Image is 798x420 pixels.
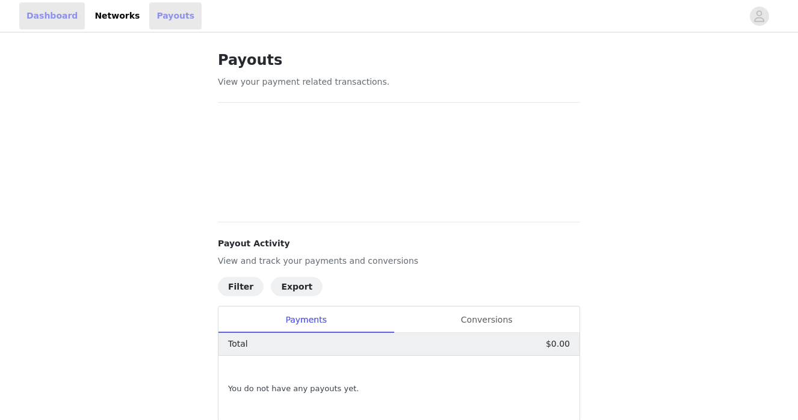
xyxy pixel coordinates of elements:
p: Total [228,338,248,350]
button: Export [271,277,323,296]
p: View and track your payments and conversions [218,255,580,267]
div: Conversions [394,306,580,333]
p: $0.00 [546,338,570,350]
a: Payouts [149,2,202,29]
a: Networks [87,2,147,29]
button: Filter [218,277,264,296]
div: Payments [218,306,394,333]
div: avatar [753,7,765,26]
h1: Payouts [218,49,580,71]
p: View your payment related transactions. [218,76,580,88]
span: You do not have any payouts yet. [228,383,359,395]
h4: Payout Activity [218,237,580,250]
a: Dashboard [19,2,85,29]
